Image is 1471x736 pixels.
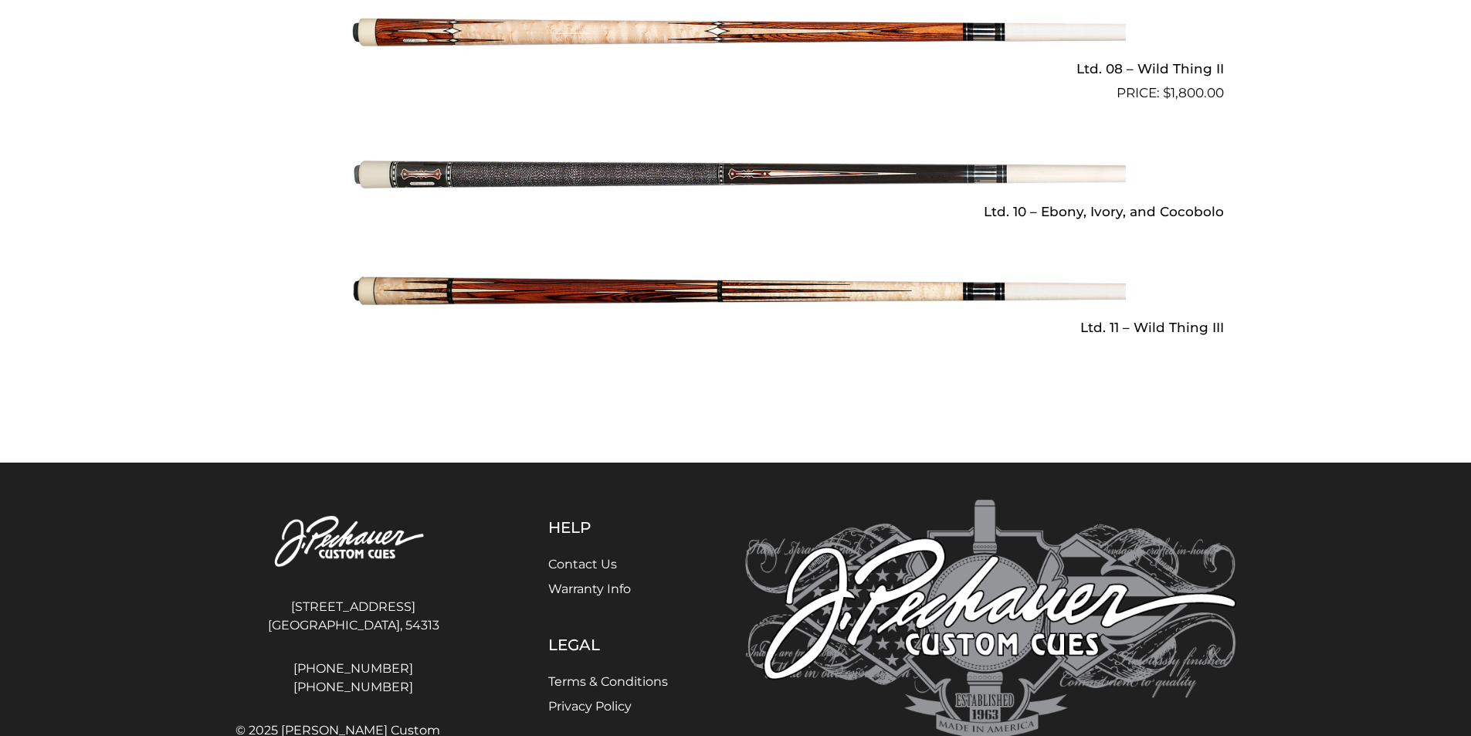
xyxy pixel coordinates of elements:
img: Ltd. 11 - Wild Thing III [346,226,1126,356]
span: $ [1163,85,1171,100]
a: Warranty Info [548,582,631,596]
h2: Ltd. 11 – Wild Thing III [248,314,1224,342]
a: Privacy Policy [548,699,632,714]
h5: Legal [548,636,668,654]
img: Pechauer Custom Cues [236,500,472,585]
h2: Ltd. 10 – Ebony, Ivory, and Cocobolo [248,197,1224,226]
a: Contact Us [548,557,617,572]
a: [PHONE_NUMBER] [236,678,472,697]
bdi: 1,800.00 [1163,85,1224,100]
address: [STREET_ADDRESS] [GEOGRAPHIC_DATA], 54313 [236,592,472,641]
a: [PHONE_NUMBER] [236,660,472,678]
h5: Help [548,518,668,537]
h2: Ltd. 08 – Wild Thing II [248,55,1224,83]
img: Ltd. 10 - Ebony, Ivory, and Cocobolo [346,110,1126,239]
a: Terms & Conditions [548,674,668,689]
a: Ltd. 11 – Wild Thing III [248,226,1224,342]
a: Ltd. 10 – Ebony, Ivory, and Cocobolo [248,110,1224,226]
